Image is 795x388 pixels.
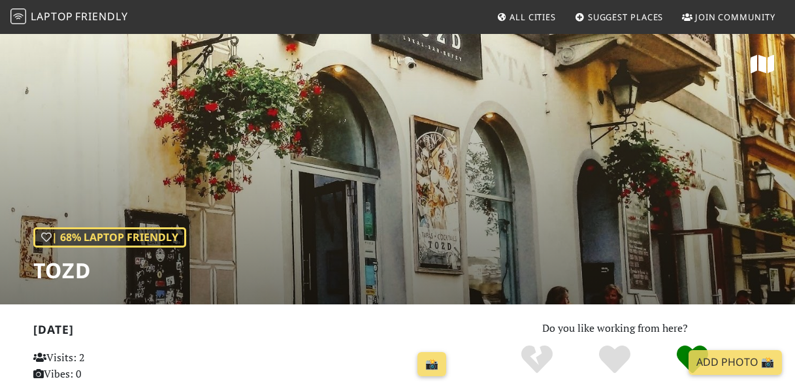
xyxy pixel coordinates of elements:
[588,11,664,23] span: Suggest Places
[468,320,762,337] p: Do you like working from here?
[570,5,669,29] a: Suggest Places
[677,5,781,29] a: Join Community
[510,11,556,23] span: All Cities
[417,352,446,377] a: 📸
[33,227,186,248] div: | 68% Laptop Friendly
[10,8,26,24] img: LaptopFriendly
[33,349,163,383] p: Visits: 2 Vibes: 0
[33,258,186,283] h1: Tozd
[498,344,576,376] div: No
[695,11,775,23] span: Join Community
[75,9,127,24] span: Friendly
[653,344,731,376] div: Definitely!
[31,9,73,24] span: Laptop
[10,6,128,29] a: LaptopFriendly LaptopFriendly
[491,5,561,29] a: All Cities
[33,323,452,342] h2: [DATE]
[576,344,654,376] div: Yes
[689,350,782,375] a: Add Photo 📸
